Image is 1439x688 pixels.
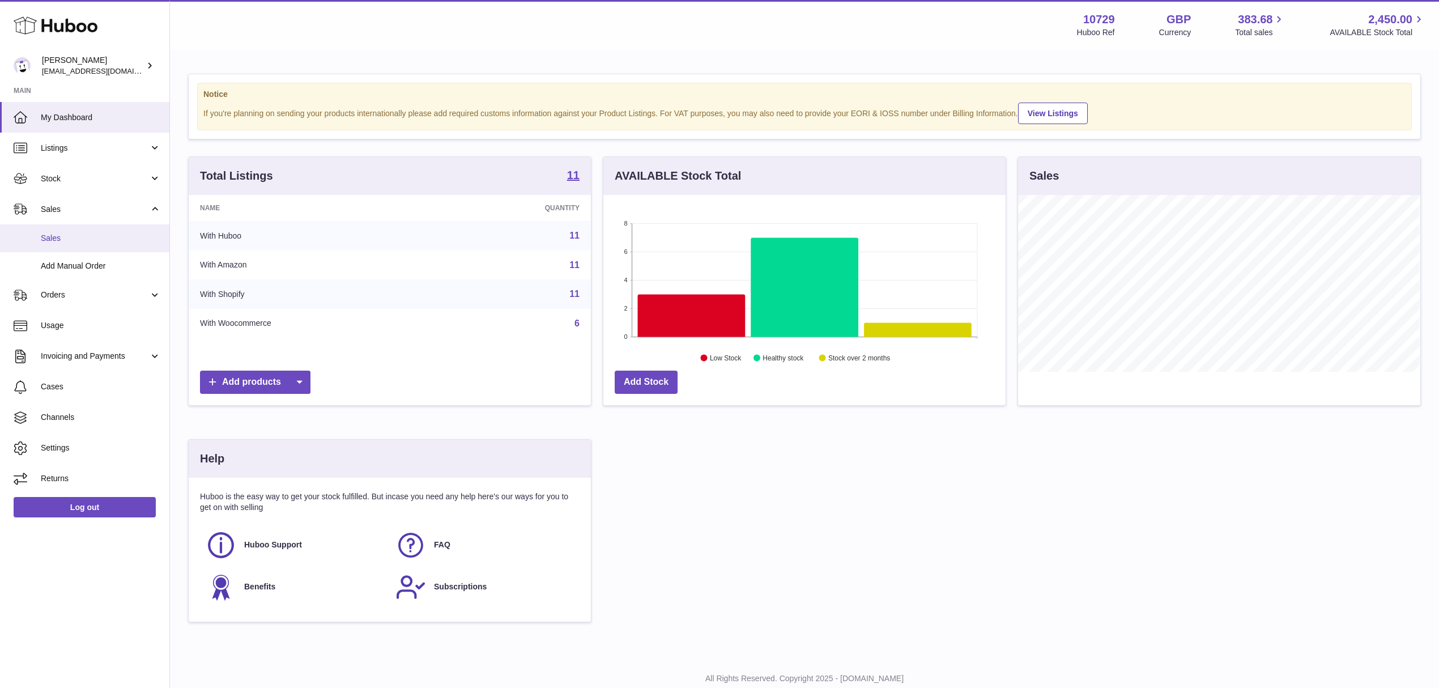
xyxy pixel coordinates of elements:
[200,491,580,513] p: Huboo is the easy way to get your stock fulfilled. But incase you need any help here's our ways f...
[1018,103,1088,124] a: View Listings
[41,112,161,123] span: My Dashboard
[189,250,438,280] td: With Amazon
[206,572,384,602] a: Benefits
[434,581,487,592] span: Subscriptions
[189,279,438,309] td: With Shopify
[189,309,438,338] td: With Woocommerce
[763,354,804,362] text: Healthy stock
[1235,27,1285,38] span: Total sales
[14,497,156,517] a: Log out
[1166,12,1191,27] strong: GBP
[438,195,591,221] th: Quantity
[41,473,161,484] span: Returns
[14,57,31,74] img: internalAdmin-10729@internal.huboo.com
[395,530,574,560] a: FAQ
[41,320,161,331] span: Usage
[1330,12,1425,38] a: 2,450.00 AVAILABLE Stock Total
[41,143,149,154] span: Listings
[434,540,450,550] span: FAQ
[41,261,161,271] span: Add Manual Order
[42,55,144,77] div: [PERSON_NAME]
[41,204,149,215] span: Sales
[828,354,890,362] text: Stock over 2 months
[569,260,580,270] a: 11
[1077,27,1115,38] div: Huboo Ref
[200,168,273,184] h3: Total Listings
[41,443,161,453] span: Settings
[189,221,438,250] td: With Huboo
[615,371,678,394] a: Add Stock
[710,354,742,362] text: Low Stock
[615,168,741,184] h3: AVAILABLE Stock Total
[624,333,627,340] text: 0
[41,381,161,392] span: Cases
[624,220,627,227] text: 8
[569,231,580,240] a: 11
[395,572,574,602] a: Subscriptions
[206,530,384,560] a: Huboo Support
[624,305,627,312] text: 2
[42,66,167,75] span: [EMAIL_ADDRESS][DOMAIN_NAME]
[244,581,275,592] span: Benefits
[1159,27,1191,38] div: Currency
[1029,168,1059,184] h3: Sales
[189,195,438,221] th: Name
[569,289,580,299] a: 11
[567,169,580,181] strong: 11
[179,673,1430,684] p: All Rights Reserved. Copyright 2025 - [DOMAIN_NAME]
[200,451,224,466] h3: Help
[567,169,580,183] a: 11
[1330,27,1425,38] span: AVAILABLE Stock Total
[624,277,627,283] text: 4
[574,318,580,328] a: 6
[41,290,149,300] span: Orders
[203,89,1406,100] strong: Notice
[244,540,302,550] span: Huboo Support
[1083,12,1115,27] strong: 10729
[41,173,149,184] span: Stock
[1368,12,1412,27] span: 2,450.00
[41,412,161,423] span: Channels
[200,371,310,394] a: Add products
[1235,12,1285,38] a: 383.68 Total sales
[1238,12,1272,27] span: 383.68
[624,248,627,255] text: 6
[41,351,149,362] span: Invoicing and Payments
[41,233,161,244] span: Sales
[203,101,1406,124] div: If you're planning on sending your products internationally please add required customs informati...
